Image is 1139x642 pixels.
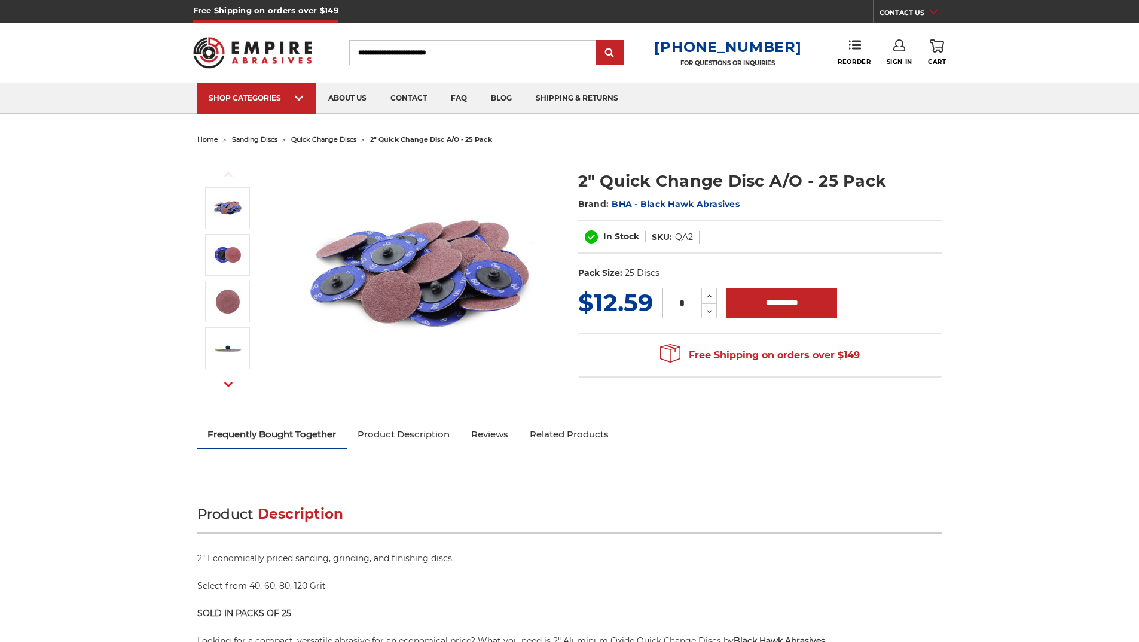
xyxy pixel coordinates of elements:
img: Empire Abrasives [193,29,313,76]
dt: SKU: [652,231,672,244]
strong: SOLD IN PACKS OF 25 [197,608,291,619]
img: 2 inch red aluminum oxide quick change sanding discs for metalwork [300,157,539,396]
img: BHA 60 grit 2-inch quick change sanding disc for rapid material removal [213,240,243,270]
p: 2" Economically priced sanding, grinding, and finishing discs. [197,552,942,565]
a: faq [439,83,479,114]
a: about us [316,83,378,114]
a: Product Description [347,421,460,448]
span: Sign In [887,58,912,66]
img: BHA 60 grit 2-inch red quick change disc for metal and wood finishing [213,287,243,317]
button: Next [214,372,243,397]
a: Related Products [519,421,619,448]
p: FOR QUESTIONS OR INQUIRIES [654,59,801,67]
img: 2 inch red aluminum oxide quick change sanding discs for metalwork [213,193,243,223]
a: contact [378,83,439,114]
a: Reviews [460,421,519,448]
span: Reorder [838,58,871,66]
span: In Stock [603,231,639,242]
span: Description [258,506,344,522]
a: quick change discs [291,135,356,144]
span: Brand: [578,199,609,209]
a: [PHONE_NUMBER] [654,38,801,56]
a: Frequently Bought Together [197,421,347,448]
dd: 25 Discs [625,267,659,279]
h1: 2" Quick Change Disc A/O - 25 Pack [578,169,942,193]
dd: QA2 [675,231,693,244]
input: Submit [598,41,622,65]
a: Reorder [838,39,871,65]
a: BHA - Black Hawk Abrasives [612,199,740,209]
img: Side view of 2 inch quick change sanding disc showcasing the locking system for easy swap [213,333,243,363]
a: blog [479,83,524,114]
div: SHOP CATEGORIES [209,93,304,102]
span: Free Shipping on orders over $149 [660,343,860,367]
a: home [197,135,218,144]
span: Cart [928,58,946,66]
span: Product [197,506,254,522]
button: Previous [214,162,243,187]
a: sanding discs [232,135,277,144]
a: Cart [928,39,946,66]
span: 2" quick change disc a/o - 25 pack [370,135,492,144]
p: Select from 40, 60, 80, 120 Grit [197,580,942,592]
a: shipping & returns [524,83,630,114]
a: CONTACT US [880,6,946,23]
span: $12.59 [578,288,653,317]
dt: Pack Size: [578,267,622,279]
